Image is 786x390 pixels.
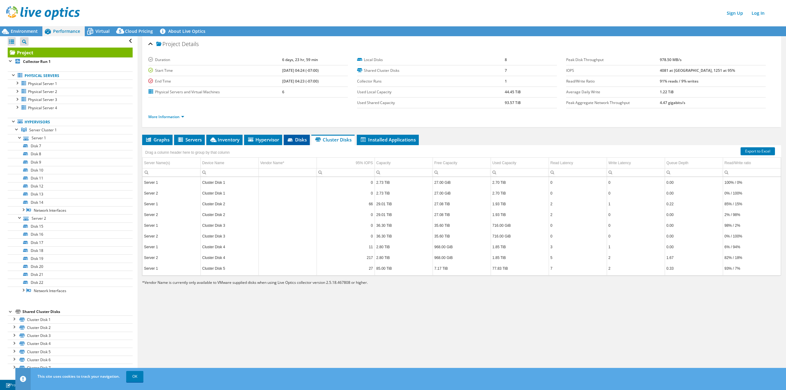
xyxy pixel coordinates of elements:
label: Shared Cluster Disks [357,68,505,74]
b: 93.57 TiB [505,100,521,105]
td: Column Read/Write ratio, Value 0% / 100% [723,188,781,199]
div: Read Latency [551,159,573,167]
td: Server Name(s) Column [142,158,200,168]
td: Column Vendor Name*, Value [259,242,317,253]
td: Column Capacity, Value 85.00 TiB [375,274,433,285]
a: Export to Excel [741,147,775,155]
td: Column Vendor Name*, Value [259,177,317,188]
a: Network Interfaces [8,287,133,295]
td: Column Queue Depth, Filter cell [665,168,723,177]
a: Cluster Disk 4 [8,340,133,348]
span: Project [156,41,180,47]
span: This site uses cookies to track your navigation. [37,374,120,379]
td: Column Capacity, Value 36.30 TiB [375,231,433,242]
label: End Time [148,78,282,84]
td: Column Used Capacity, Value 2.70 TiB [491,188,549,199]
label: Peak Disk Throughput [566,57,660,63]
a: Log In [749,9,768,17]
b: 4.47 gigabits/s [660,100,685,105]
span: Virtual [95,28,110,34]
label: Start Time [148,68,282,74]
a: Physical Server 1 [8,79,133,87]
a: Disk 22 [8,279,133,287]
td: Column Read/Write ratio, Value 99% / 1% [723,274,781,285]
td: Column Server Name(s), Value Server 1 [142,199,200,210]
td: Column Server Name(s), Value Server 1 [142,220,200,231]
td: Column Used Capacity, Value 77.83 TiB [491,274,549,285]
td: Column Capacity, Value 36.30 TiB [375,220,433,231]
td: Column Device Name, Value Cluster Disk 1 [200,188,259,199]
td: Write Latency Column [607,158,665,168]
td: Column Used Capacity, Value 716.00 GiB [491,231,549,242]
a: Disk 11 [8,174,133,182]
td: Column 95% IOPS, Value 0 [317,188,375,199]
span: Inventory [209,137,239,143]
td: Column Free Capacity, Value 35.60 TiB [433,220,491,231]
b: 6 [282,89,284,95]
div: Vendor Name* [260,159,315,167]
td: Column Device Name, Value Cluster Disk 4 [200,242,259,253]
td: Column Write Latency, Value 0 [607,231,665,242]
td: Column Write Latency, Filter cell [607,168,665,177]
td: Column Capacity, Value 2.73 TiB [375,188,433,199]
td: Column Read/Write ratio, Value 2% / 98% [723,210,781,220]
b: 978.50 MB/s [660,57,682,62]
a: Cluster Disk 2 [8,323,133,331]
td: Column Vendor Name*, Value [259,253,317,263]
a: Physical Server 2 [8,88,133,96]
td: Column Read Latency, Value 5 [549,253,607,263]
td: Column Read/Write ratio, Filter cell [723,168,781,177]
td: Column Write Latency, Value 2 [607,253,665,263]
span: Server Cluster 1 [29,127,57,133]
td: Column Queue Depth, Value 3.40 [665,274,723,285]
td: Column Write Latency, Value 0 [607,188,665,199]
td: Column Queue Depth, Value 1.67 [665,253,723,263]
td: Column Server Name(s), Value Server 1 [142,242,200,253]
td: Column Read Latency, Value 5 [549,274,607,285]
b: 4081 at [GEOGRAPHIC_DATA], 1251 at 95% [660,68,735,73]
td: Column Read Latency, Value 2 [549,199,607,210]
a: Disk 20 [8,263,133,271]
td: Read Latency Column [549,158,607,168]
div: Data grid [142,145,781,276]
a: Disk 17 [8,238,133,246]
a: Disk 19 [8,254,133,262]
td: Column 95% IOPS, Value 11 [317,242,375,253]
td: Column Free Capacity, Value 27.00 GiB [433,177,491,188]
td: Column Queue Depth, Value 0.00 [665,210,723,220]
td: Column Device Name, Value Cluster Disk 2 [200,199,259,210]
td: Free Capacity Column [433,158,491,168]
td: Column 95% IOPS, Value 66 [317,199,375,210]
td: Column Capacity, Value 2.80 TiB [375,242,433,253]
label: IOPS [566,68,660,74]
td: Column Server Name(s), Filter cell [142,168,200,177]
span: Installed Applications [360,137,416,143]
td: Column Write Latency, Value 1 [607,242,665,253]
td: Column Write Latency, Value 1 [607,199,665,210]
a: About Live Optics [158,26,210,36]
td: Column 95% IOPS, Value 0 [317,220,375,231]
td: Column Free Capacity, Value 27.08 TiB [433,210,491,220]
td: Column Used Capacity, Value 1.85 TiB [491,253,549,263]
td: Column Capacity, Value 29.01 TiB [375,199,433,210]
div: Device Name [202,159,224,167]
span: Environment [11,28,38,34]
td: Column Server Name(s), Value Server 1 [142,263,200,274]
td: Column Queue Depth, Value 0.00 [665,242,723,253]
td: Column Server Name(s), Value Server 2 [142,231,200,242]
span: Physical Server 2 [28,89,57,94]
td: Capacity Column [375,158,433,168]
a: Disk 14 [8,198,133,206]
b: 44.45 TiB [505,89,521,95]
td: Column Queue Depth, Value 0.00 [665,177,723,188]
a: Disk 8 [8,150,133,158]
a: Hypervisors [8,118,133,126]
b: [DATE] 04:23 (-07:00) [282,79,319,84]
td: Column Device Name, Value Cluster Disk 4 [200,253,259,263]
td: Column 95% IOPS, Value 0 [317,231,375,242]
td: Column Device Name, Value Cluster Disk 3 [200,220,259,231]
img: live_optics_svg.svg [6,6,80,20]
a: Cluster Disk 3 [8,332,133,340]
label: Peak Aggregate Network Throughput [566,100,660,106]
span: Physical Server 1 [28,81,57,86]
